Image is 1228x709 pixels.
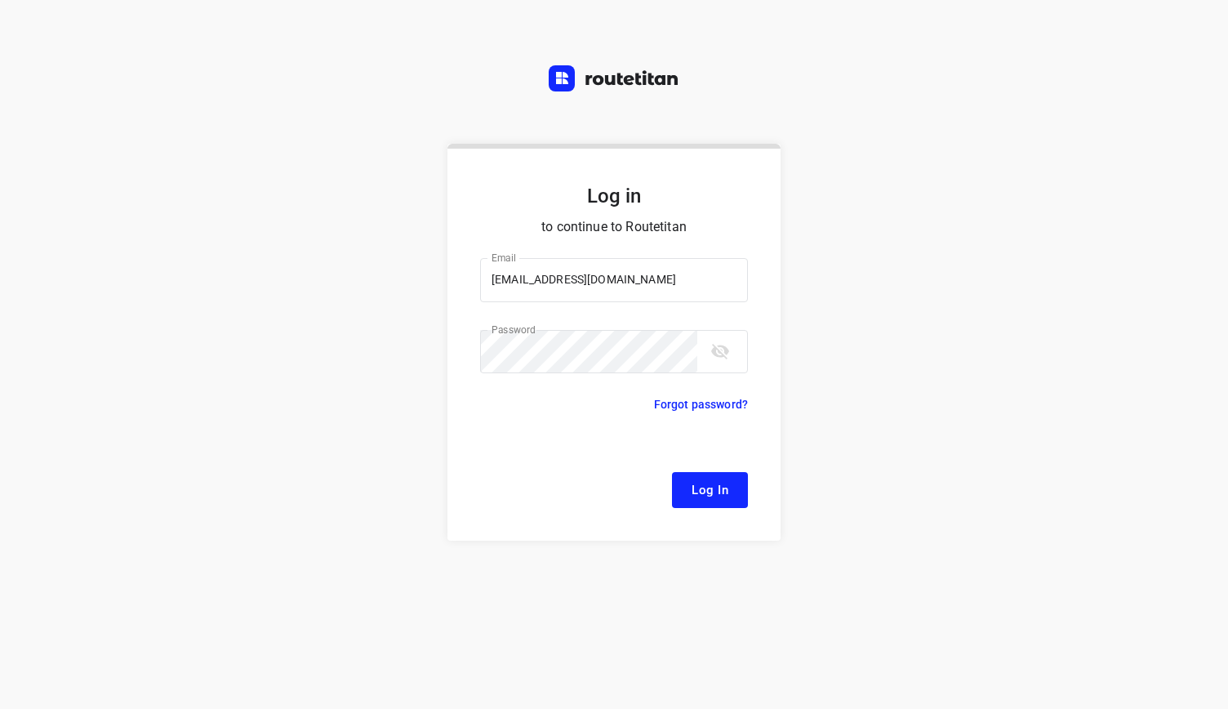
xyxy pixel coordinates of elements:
[480,183,748,209] h5: Log in
[549,65,679,91] img: Routetitan
[692,479,728,501] span: Log In
[704,335,736,368] button: toggle password visibility
[672,472,748,508] button: Log In
[654,395,748,414] p: Forgot password?
[480,216,748,239] p: to continue to Routetitan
